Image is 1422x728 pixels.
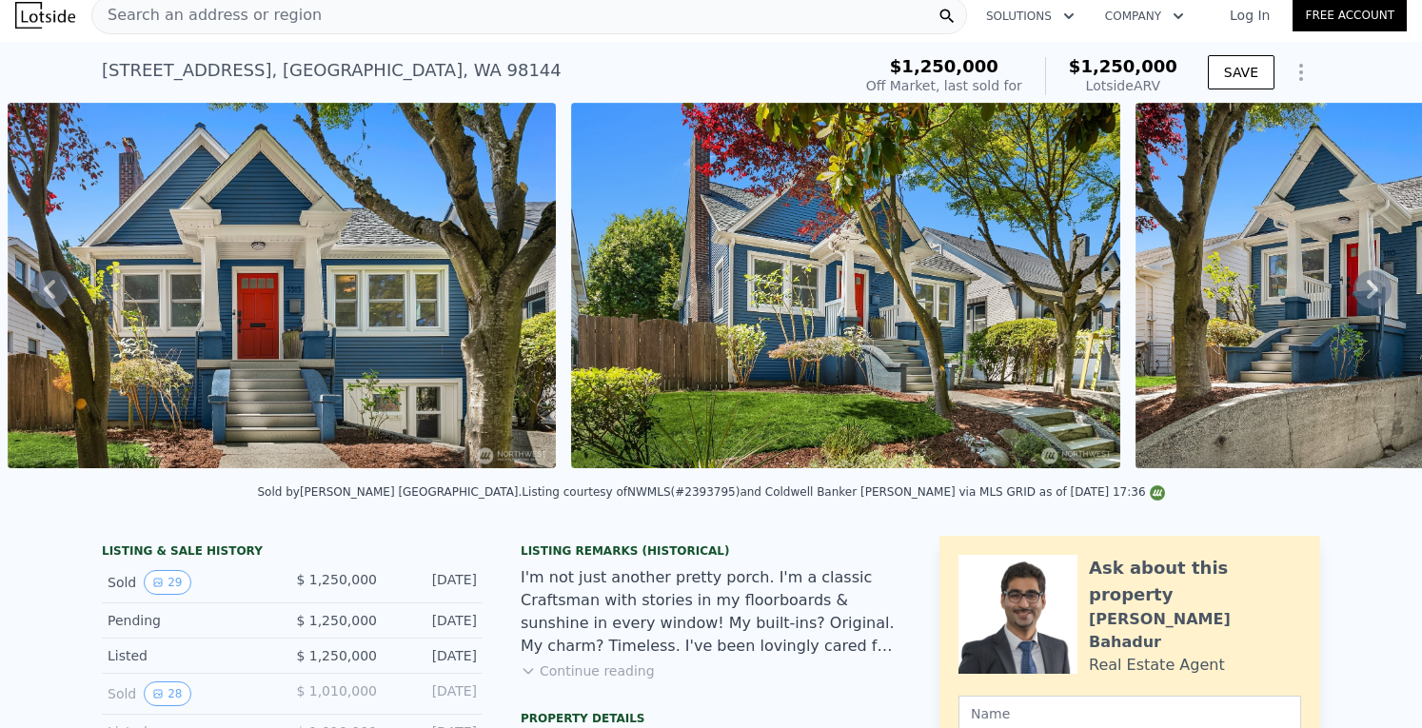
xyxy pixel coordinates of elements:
div: Sold [108,570,277,595]
button: Continue reading [521,661,655,680]
div: LISTING & SALE HISTORY [102,543,483,562]
div: [STREET_ADDRESS] , [GEOGRAPHIC_DATA] , WA 98144 [102,57,562,84]
div: Listed [108,646,277,665]
span: Search an address or region [92,4,322,27]
div: Listing Remarks (Historical) [521,543,901,559]
button: Show Options [1282,53,1320,91]
div: [PERSON_NAME] Bahadur [1089,608,1301,654]
div: [DATE] [392,570,477,595]
button: View historical data [144,681,190,706]
span: $ 1,250,000 [296,648,377,663]
div: Sold by [PERSON_NAME] [GEOGRAPHIC_DATA] . [257,485,522,499]
div: [DATE] [392,611,477,630]
div: [DATE] [392,646,477,665]
span: $ 1,250,000 [296,613,377,628]
span: $ 1,250,000 [296,572,377,587]
span: $1,250,000 [890,56,998,76]
img: Lotside [15,2,75,29]
div: Listing courtesy of NWMLS (#2393795) and Coldwell Banker [PERSON_NAME] via MLS GRID as of [DATE] ... [522,485,1164,499]
div: Property details [521,711,901,726]
button: View historical data [144,570,190,595]
button: SAVE [1208,55,1274,89]
div: Pending [108,611,277,630]
div: Lotside ARV [1069,76,1177,95]
div: Sold [108,681,277,706]
img: Sale: 149635195 Parcel: 97993673 [8,103,556,468]
img: Sale: 149635195 Parcel: 97993673 [571,103,1119,468]
img: NWMLS Logo [1150,485,1165,501]
span: $1,250,000 [1069,56,1177,76]
div: Real Estate Agent [1089,654,1225,677]
div: Ask about this property [1089,555,1301,608]
div: I'm not just another pretty porch. I'm a classic Craftsman with stories in my floorboards & sunsh... [521,566,901,658]
div: Off Market, last sold for [866,76,1022,95]
div: [DATE] [392,681,477,706]
a: Log In [1207,6,1293,25]
span: $ 1,010,000 [296,683,377,698]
